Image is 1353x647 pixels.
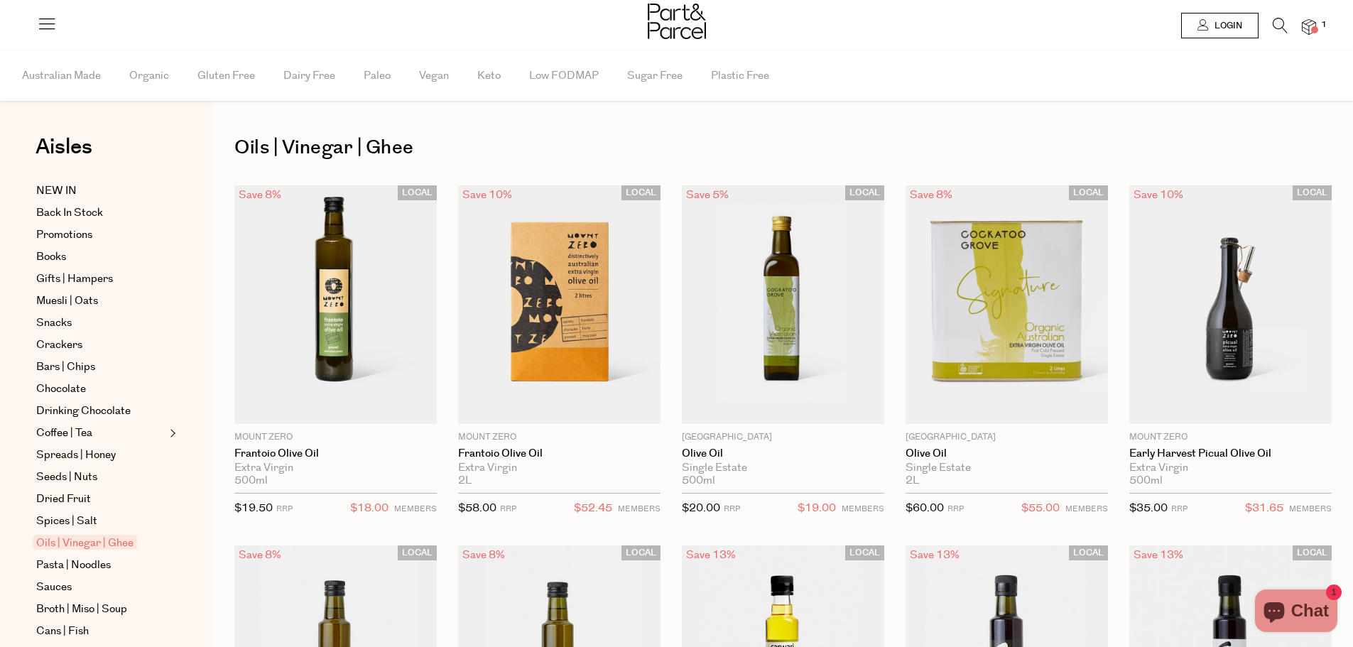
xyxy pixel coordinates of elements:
span: Spices | Salt [36,513,97,530]
small: RRP [500,504,516,514]
span: $35.00 [1129,501,1168,516]
a: Muesli | Oats [36,293,165,310]
span: Gifts | Hampers [36,271,113,288]
p: Mount Zero [1129,431,1332,444]
a: Crackers [36,337,165,354]
span: Australian Made [22,51,101,101]
span: Dried Fruit [36,491,91,508]
span: Snacks [36,315,72,332]
span: $60.00 [906,501,944,516]
p: Mount Zero [458,431,661,444]
div: Save 5% [682,185,733,205]
div: Save 8% [906,185,957,205]
small: MEMBERS [394,504,437,514]
span: Drinking Chocolate [36,403,131,420]
span: LOCAL [1293,545,1332,560]
span: $58.00 [458,501,496,516]
a: Frantoio Olive Oil [234,447,437,460]
a: Aisles [36,136,92,172]
small: MEMBERS [618,504,661,514]
small: MEMBERS [1289,504,1332,514]
a: Frantoio Olive Oil [458,447,661,460]
span: LOCAL [1293,185,1332,200]
span: Books [36,249,66,266]
div: Single Estate [906,462,1108,474]
h1: Oils | Vinegar | Ghee [234,131,1332,164]
span: 500ml [234,474,268,487]
span: Coffee | Tea [36,425,92,442]
span: Bars | Chips [36,359,95,376]
button: Expand/Collapse Coffee | Tea [166,425,176,442]
img: Olive Oil [682,185,884,424]
span: $20.00 [682,501,720,516]
span: Vegan [419,51,449,101]
span: $55.00 [1021,499,1060,518]
span: LOCAL [845,545,884,560]
small: RRP [724,504,740,514]
span: Promotions [36,227,92,244]
div: Single Estate [682,462,884,474]
span: Low FODMAP [529,51,599,101]
span: Muesli | Oats [36,293,98,310]
span: $19.50 [234,501,273,516]
span: Paleo [364,51,391,101]
span: LOCAL [398,185,437,200]
span: 1 [1317,18,1330,31]
div: Save 10% [1129,185,1188,205]
a: Dried Fruit [36,491,165,508]
span: Spreads | Honey [36,447,116,464]
img: Frantoio Olive Oil [234,185,437,424]
a: Gifts | Hampers [36,271,165,288]
span: LOCAL [1069,185,1108,200]
span: LOCAL [621,185,661,200]
a: Promotions [36,227,165,244]
span: Gluten Free [197,51,255,101]
span: Seeds | Nuts [36,469,97,486]
span: 500ml [1129,474,1163,487]
small: MEMBERS [1065,504,1108,514]
span: Sugar Free [627,51,683,101]
a: Broth | Miso | Soup [36,601,165,618]
span: Chocolate [36,381,86,398]
span: LOCAL [621,545,661,560]
div: Save 8% [458,545,509,565]
span: NEW IN [36,183,77,200]
a: Olive Oil [682,447,884,460]
img: Early Harvest Picual Olive Oil [1129,185,1332,424]
small: RRP [276,504,293,514]
span: Pasta | Noodles [36,557,111,574]
span: LOCAL [845,185,884,200]
div: Save 8% [234,545,286,565]
p: Mount Zero [234,431,437,444]
span: LOCAL [1069,545,1108,560]
div: Extra Virgin [1129,462,1332,474]
small: RRP [1171,504,1188,514]
span: $52.45 [574,499,612,518]
div: Extra Virgin [458,462,661,474]
a: Sauces [36,579,165,596]
a: Early Harvest Picual Olive Oil [1129,447,1332,460]
a: Coffee | Tea [36,425,165,442]
a: Olive Oil [906,447,1108,460]
span: Plastic Free [711,51,769,101]
small: MEMBERS [842,504,884,514]
span: 2L [906,474,919,487]
a: Spreads | Honey [36,447,165,464]
div: Save 8% [234,185,286,205]
inbox-online-store-chat: Shopify online store chat [1251,589,1342,636]
a: Seeds | Nuts [36,469,165,486]
a: Books [36,249,165,266]
span: Broth | Miso | Soup [36,601,127,618]
div: Save 13% [682,545,740,565]
div: Save 10% [458,185,516,205]
div: Save 13% [1129,545,1188,565]
span: Aisles [36,131,92,163]
p: [GEOGRAPHIC_DATA] [682,431,884,444]
img: Part&Parcel [648,4,706,39]
div: Save 13% [906,545,964,565]
span: Dairy Free [283,51,335,101]
div: Extra Virgin [234,462,437,474]
span: $31.65 [1245,499,1283,518]
span: Cans | Fish [36,623,89,640]
span: Sauces [36,579,72,596]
